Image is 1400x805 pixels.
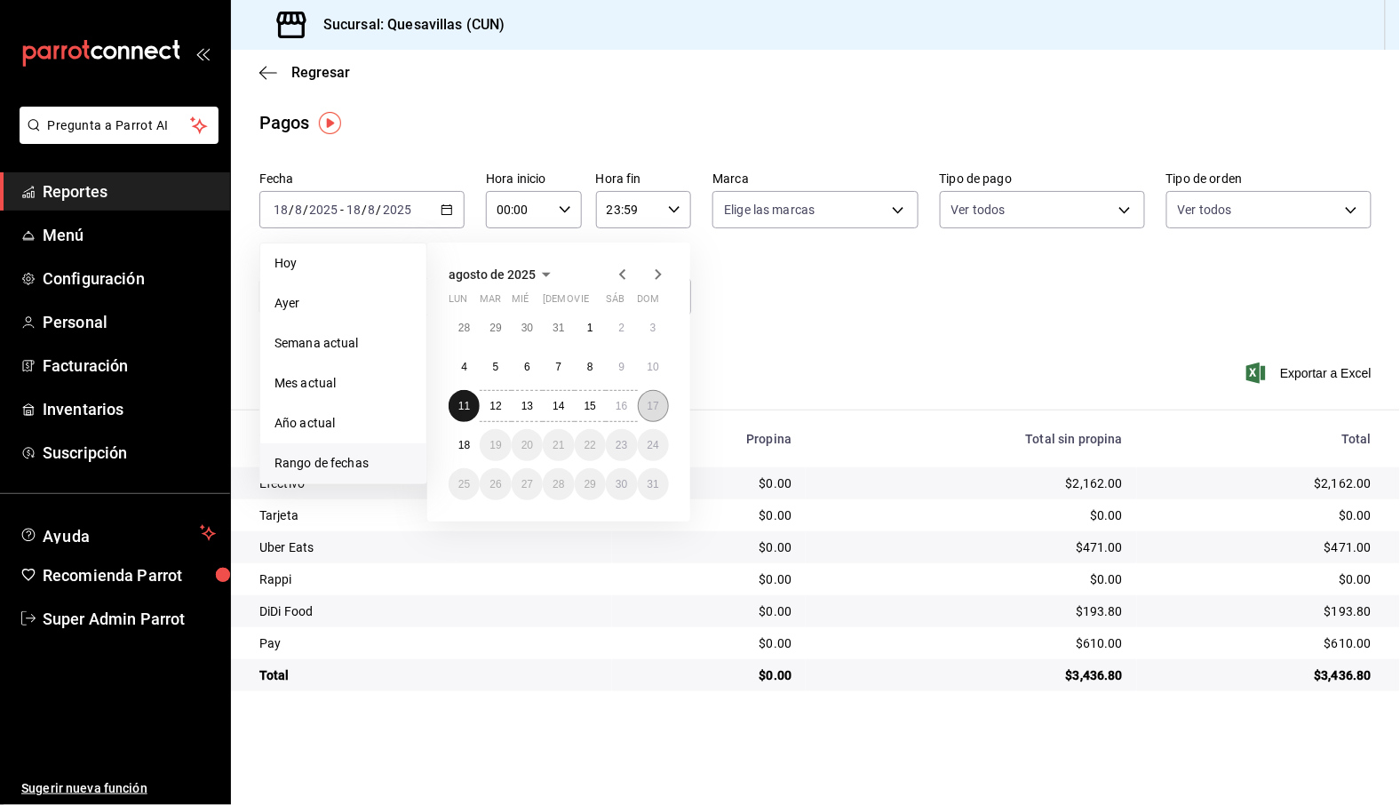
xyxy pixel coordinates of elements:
[489,478,501,490] abbr: 26 de agosto de 2025
[712,173,918,186] label: Marca
[1151,506,1372,524] div: $0.00
[512,293,529,312] abbr: miércoles
[650,322,656,334] abbr: 3 de agosto de 2025
[616,478,627,490] abbr: 30 de agosto de 2025
[289,203,294,217] span: /
[512,468,543,500] button: 27 de agosto de 2025
[638,351,669,383] button: 10 de agosto de 2025
[259,570,598,588] div: Rappi
[1178,201,1232,219] span: Ver todos
[489,439,501,451] abbr: 19 de agosto de 2025
[585,478,596,490] abbr: 29 de agosto de 2025
[458,478,470,490] abbr: 25 de agosto de 2025
[543,351,574,383] button: 7 de agosto de 2025
[259,64,350,81] button: Regresar
[606,312,637,344] button: 2 de agosto de 2025
[274,294,412,313] span: Ayer
[638,468,669,500] button: 31 de agosto de 2025
[553,322,564,334] abbr: 31 de julio de 2025
[259,666,598,684] div: Total
[1151,570,1372,588] div: $0.00
[512,351,543,383] button: 6 de agosto de 2025
[449,312,480,344] button: 28 de julio de 2025
[377,203,382,217] span: /
[259,602,598,620] div: DiDi Food
[449,267,536,282] span: agosto de 2025
[575,468,606,500] button: 29 de agosto de 2025
[606,468,637,500] button: 30 de agosto de 2025
[308,203,338,217] input: ----
[195,46,210,60] button: open_drawer_menu
[340,203,344,217] span: -
[648,361,659,373] abbr: 10 de agosto de 2025
[480,429,511,461] button: 19 de agosto de 2025
[319,112,341,134] img: Tooltip marker
[585,400,596,412] abbr: 15 de agosto de 2025
[820,432,1123,446] div: Total sin propina
[606,390,637,422] button: 16 de agosto de 2025
[1151,474,1372,492] div: $2,162.00
[489,400,501,412] abbr: 12 de agosto de 2025
[626,602,792,620] div: $0.00
[820,570,1123,588] div: $0.00
[616,400,627,412] abbr: 16 de agosto de 2025
[524,361,530,373] abbr: 6 de agosto de 2025
[575,293,589,312] abbr: viernes
[940,173,1145,186] label: Tipo de pago
[309,14,505,36] h3: Sucursal: Quesavillas (CUN)
[43,267,216,291] span: Configuración
[575,429,606,461] button: 22 de agosto de 2025
[820,474,1123,492] div: $2,162.00
[274,374,412,393] span: Mes actual
[12,129,219,147] a: Pregunta a Parrot AI
[43,223,216,247] span: Menú
[1151,634,1372,652] div: $610.00
[553,439,564,451] abbr: 21 de agosto de 2025
[587,322,593,334] abbr: 1 de agosto de 2025
[274,414,412,433] span: Año actual
[1250,363,1372,384] button: Exportar a Excel
[291,64,350,81] span: Regresar
[43,310,216,334] span: Personal
[521,400,533,412] abbr: 13 de agosto de 2025
[575,390,606,422] button: 15 de agosto de 2025
[480,293,501,312] abbr: martes
[458,400,470,412] abbr: 11 de agosto de 2025
[21,779,216,798] span: Sugerir nueva función
[43,563,216,587] span: Recomienda Parrot
[648,478,659,490] abbr: 31 de agosto de 2025
[43,354,216,378] span: Facturación
[606,293,624,312] abbr: sábado
[626,666,792,684] div: $0.00
[616,439,627,451] abbr: 23 de agosto de 2025
[449,351,480,383] button: 4 de agosto de 2025
[648,439,659,451] abbr: 24 de agosto de 2025
[1151,666,1372,684] div: $3,436.80
[648,400,659,412] abbr: 17 de agosto de 2025
[521,322,533,334] abbr: 30 de julio de 2025
[1166,173,1372,186] label: Tipo de orden
[638,293,660,312] abbr: domingo
[543,429,574,461] button: 21 de agosto de 2025
[606,429,637,461] button: 23 de agosto de 2025
[274,454,412,473] span: Rango de fechas
[449,429,480,461] button: 18 de agosto de 2025
[1151,432,1372,446] div: Total
[585,439,596,451] abbr: 22 de agosto de 2025
[449,468,480,500] button: 25 de agosto de 2025
[820,634,1123,652] div: $610.00
[618,322,624,334] abbr: 2 de agosto de 2025
[43,607,216,631] span: Super Admin Parrot
[512,390,543,422] button: 13 de agosto de 2025
[43,397,216,421] span: Inventarios
[556,361,562,373] abbr: 7 de agosto de 2025
[303,203,308,217] span: /
[382,203,412,217] input: ----
[543,293,648,312] abbr: jueves
[575,312,606,344] button: 1 de agosto de 2025
[480,312,511,344] button: 29 de julio de 2025
[626,538,792,556] div: $0.00
[259,538,598,556] div: Uber Eats
[43,441,216,465] span: Suscripción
